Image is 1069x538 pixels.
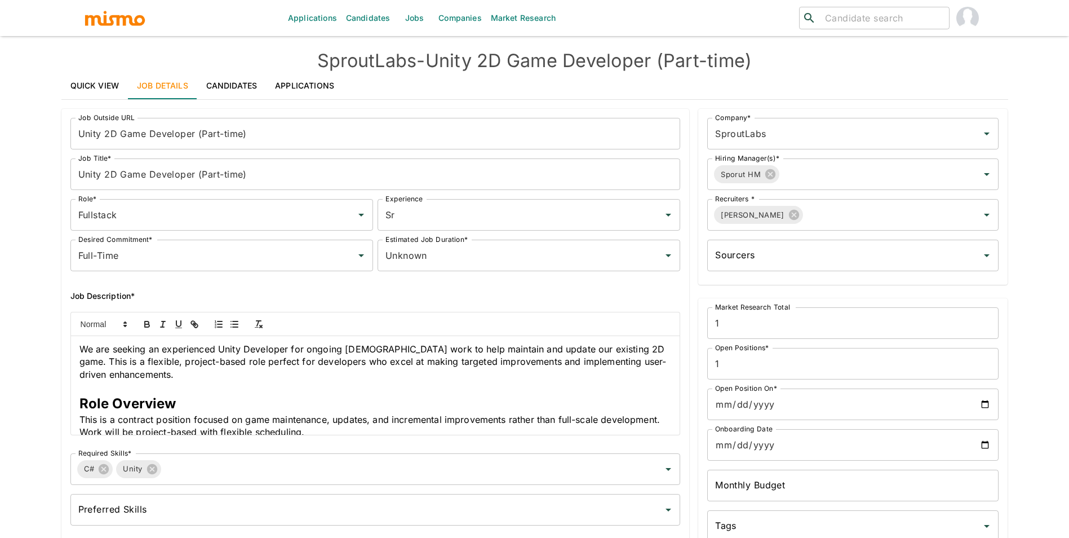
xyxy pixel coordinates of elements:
[715,113,751,122] label: Company*
[61,50,1008,72] h4: SproutLabs - Unity 2D Game Developer (Part-time)
[266,72,343,99] a: Applications
[84,10,146,27] img: logo
[61,72,128,99] a: Quick View
[979,207,995,223] button: Open
[979,518,995,534] button: Open
[78,153,112,163] label: Job Title*
[714,209,791,222] span: [PERSON_NAME]
[979,248,995,263] button: Open
[715,343,769,352] label: Open Positions*
[660,502,676,518] button: Open
[660,207,676,223] button: Open
[660,248,676,263] button: Open
[385,194,423,204] label: Experience
[714,206,803,224] div: [PERSON_NAME]
[979,166,995,182] button: Open
[79,414,663,438] span: This is a contract position focused on game maintenance, updates, and incremental improvements ra...
[116,460,161,478] div: Unity
[353,207,369,223] button: Open
[79,395,176,412] span: Role Overview
[820,10,944,26] input: Candidate search
[660,461,676,477] button: Open
[77,462,101,475] span: C#
[78,194,96,204] label: Role*
[979,126,995,142] button: Open
[78,448,132,458] label: Required Skills*
[70,289,681,303] h6: Job Description*
[714,168,768,181] span: Sporut HM
[715,153,779,163] label: Hiring Manager(s)*
[128,72,197,99] a: Job Details
[197,72,267,99] a: Candidates
[353,248,369,263] button: Open
[956,7,979,29] img: Maria Lujan Ciommo
[714,165,779,183] div: Sporut HM
[78,235,153,244] label: Desired Commitment*
[385,235,468,244] label: Estimated Job Duration*
[77,460,113,478] div: C#
[116,462,149,475] span: Unity
[715,302,790,312] label: Market Research Total
[715,194,755,204] label: Recruiters *
[79,343,668,380] span: We are seeking an experienced Unity Developer for ongoing [DEMOGRAPHIC_DATA] work to help maintai...
[715,424,773,434] label: Onboarding Date
[78,113,135,122] label: Job Outside URL
[715,383,777,393] label: Open Position On*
